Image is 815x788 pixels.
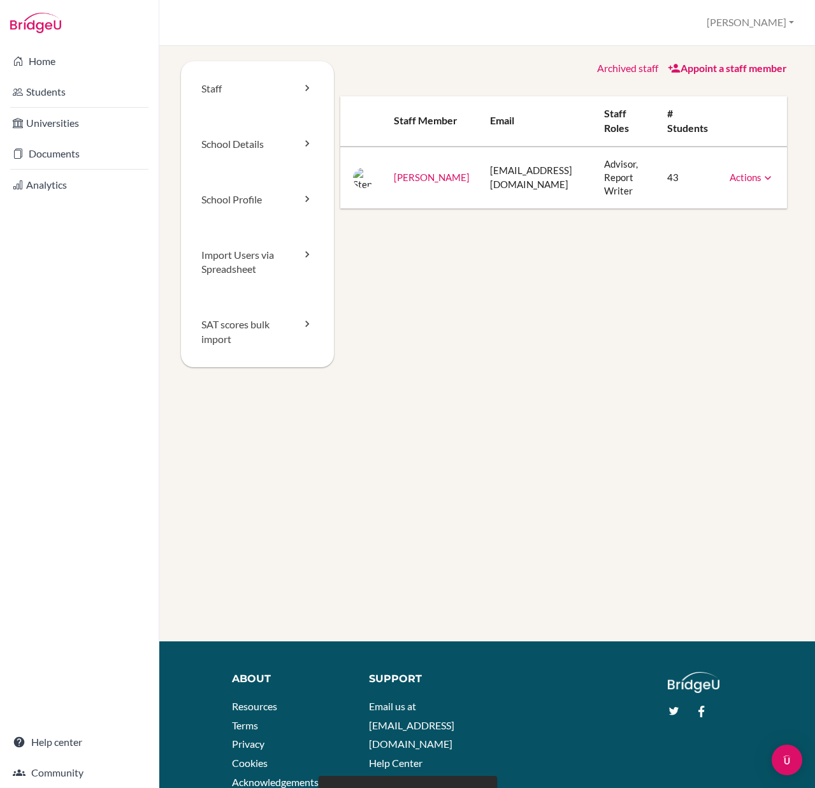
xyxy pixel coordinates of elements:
img: Stephanie Likhanga [353,168,373,188]
a: Terms [232,719,258,731]
img: logo_white@2x-f4f0deed5e89b7ecb1c2cc34c3e3d731f90f0f143d5ea2071677605dd97b5244.png [668,672,719,693]
a: Appoint a staff member [668,62,787,74]
a: Email us at [EMAIL_ADDRESS][DOMAIN_NAME] [369,700,454,750]
a: School Details [181,117,334,172]
div: Open Intercom Messenger [772,745,802,775]
a: Universities [3,110,156,136]
td: [EMAIL_ADDRESS][DOMAIN_NAME] [480,147,594,208]
th: Staff member [384,96,480,147]
a: Help Center [369,757,422,769]
a: [PERSON_NAME] [394,171,470,183]
a: Actions [730,171,774,183]
div: About [232,672,350,687]
th: Staff roles [594,96,657,147]
img: Bridge-U [10,13,61,33]
a: Documents [3,141,156,166]
a: Privacy [232,738,264,750]
a: Staff [181,61,334,117]
a: Help center [3,729,156,755]
a: Home [3,48,156,74]
a: Community [3,760,156,785]
a: Cookies [232,757,268,769]
div: Support [369,672,478,687]
a: Archived staff [597,62,658,74]
a: Resources [232,700,277,712]
th: Email [480,96,594,147]
button: [PERSON_NAME] [701,11,800,34]
a: Students [3,79,156,105]
a: Import Users via Spreadsheet [181,228,334,298]
th: # students [657,96,719,147]
td: Advisor, Report Writer [594,147,657,208]
a: Analytics [3,172,156,198]
td: 43 [657,147,719,208]
a: SAT scores bulk import [181,297,334,367]
a: School Profile [181,172,334,228]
